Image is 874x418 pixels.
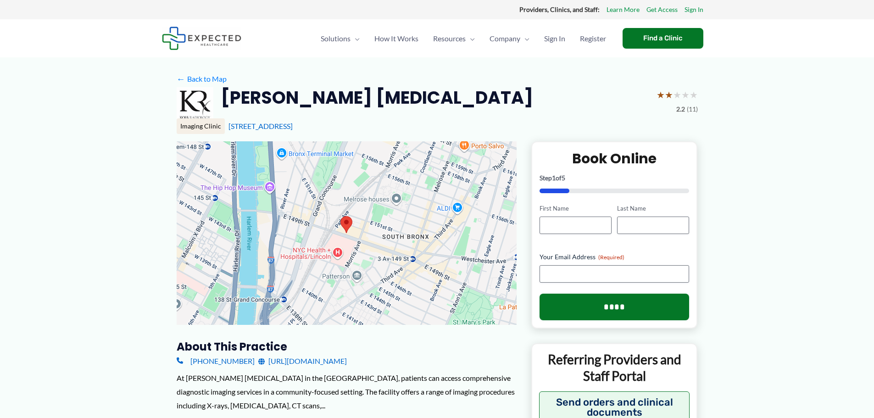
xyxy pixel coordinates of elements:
a: Get Access [646,4,678,16]
strong: Providers, Clinics, and Staff: [519,6,600,13]
a: Sign In [685,4,703,16]
span: Menu Toggle [520,22,529,55]
a: ←Back to Map [177,72,227,86]
a: [STREET_ADDRESS] [228,122,293,130]
span: 2.2 [676,103,685,115]
a: ResourcesMenu Toggle [426,22,482,55]
p: Referring Providers and Staff Portal [539,351,690,385]
nav: Primary Site Navigation [313,22,613,55]
span: 5 [562,174,565,182]
span: Sign In [544,22,565,55]
span: ← [177,74,185,83]
span: ★ [665,86,673,103]
a: SolutionsMenu Toggle [313,22,367,55]
span: ★ [673,86,681,103]
img: Expected Healthcare Logo - side, dark font, small [162,27,241,50]
p: Step of [540,175,690,181]
a: [URL][DOMAIN_NAME] [258,354,347,368]
a: Sign In [537,22,573,55]
a: Find a Clinic [623,28,703,49]
span: ★ [657,86,665,103]
span: 1 [552,174,556,182]
span: Company [490,22,520,55]
span: (Required) [598,254,624,261]
label: Your Email Address [540,252,690,262]
a: CompanyMenu Toggle [482,22,537,55]
span: (11) [687,103,698,115]
a: How It Works [367,22,426,55]
label: Last Name [617,204,689,213]
span: Register [580,22,606,55]
span: ★ [690,86,698,103]
span: Resources [433,22,466,55]
div: Imaging Clinic [177,118,225,134]
div: At [PERSON_NAME] [MEDICAL_DATA] in the [GEOGRAPHIC_DATA], patients can access comprehensive diagn... [177,371,517,412]
span: Solutions [321,22,351,55]
a: Register [573,22,613,55]
span: ★ [681,86,690,103]
h3: About this practice [177,340,517,354]
span: Menu Toggle [466,22,475,55]
h2: [PERSON_NAME] [MEDICAL_DATA] [221,86,533,109]
a: Learn More [607,4,640,16]
span: Menu Toggle [351,22,360,55]
a: [PHONE_NUMBER] [177,354,255,368]
span: How It Works [374,22,418,55]
label: First Name [540,204,612,213]
h2: Book Online [540,150,690,167]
